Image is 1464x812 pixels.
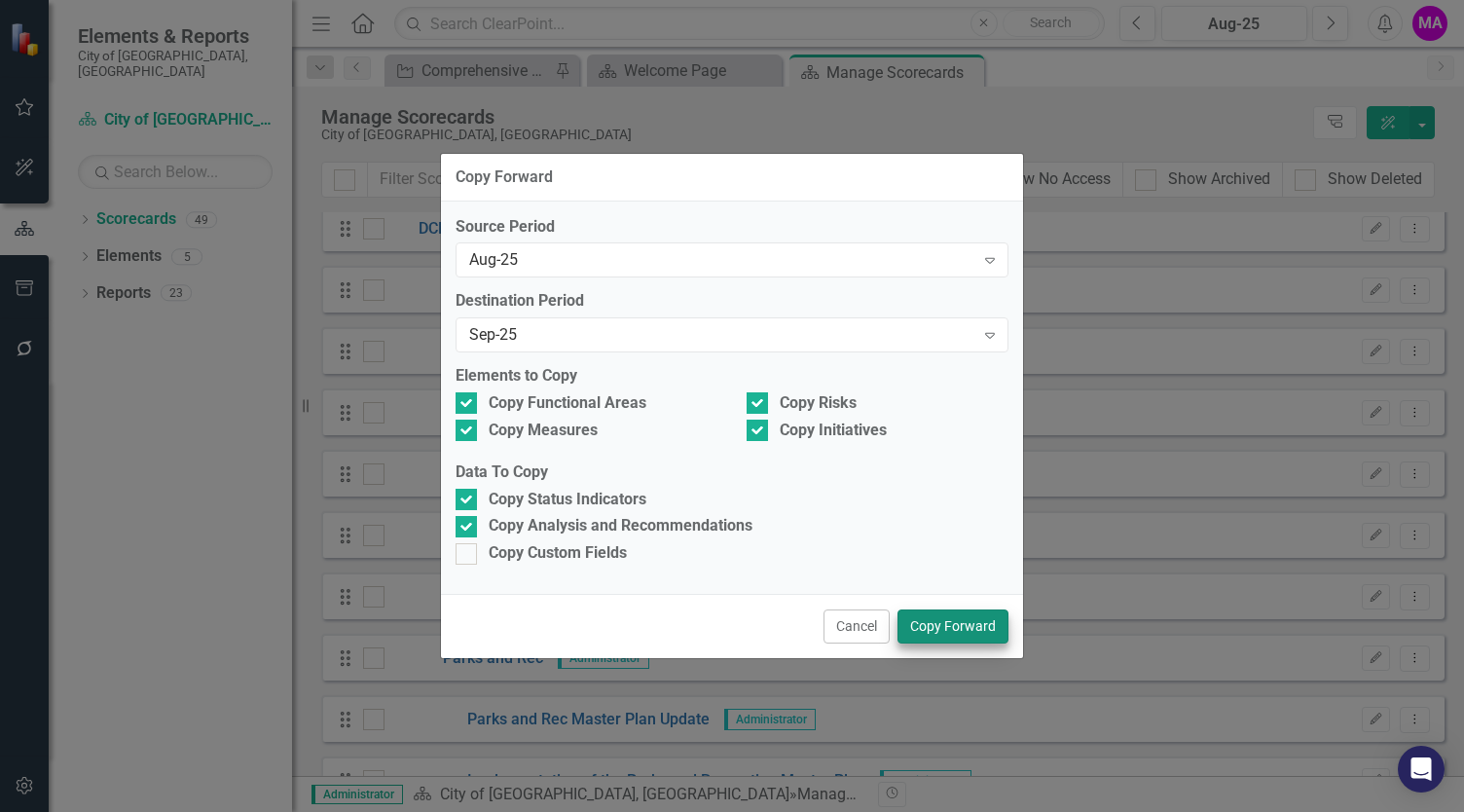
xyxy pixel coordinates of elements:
[897,609,1008,644] button: Copy Forward
[469,324,974,347] div: Sep-25
[456,216,1008,239] label: Source Period
[780,392,857,415] div: Copy Risks
[489,489,646,511] div: Copy Status Indicators
[456,168,553,186] div: Copy Forward
[1398,746,1445,793] div: Open Intercom Messenger
[489,542,627,565] div: Copy Custom Fields
[469,249,974,272] div: Aug-25
[456,290,1008,313] label: Destination Period
[489,420,598,442] div: Copy Measures
[489,392,646,415] div: Copy Functional Areas
[456,461,1008,484] label: Data To Copy
[823,609,890,644] button: Cancel
[456,365,1008,388] label: Elements to Copy
[489,515,752,537] div: Copy Analysis and Recommendations
[780,420,887,442] div: Copy Initiatives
